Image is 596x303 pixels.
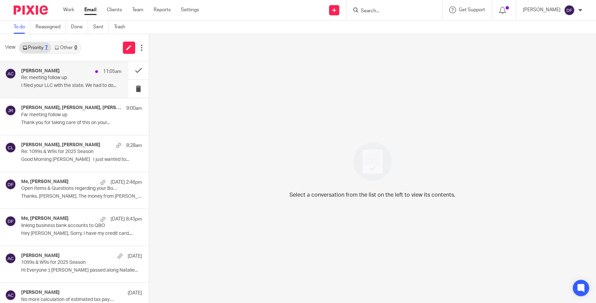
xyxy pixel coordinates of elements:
a: Done [71,20,88,34]
div: 7 [45,45,48,50]
p: 9:00am [126,105,142,112]
p: 8:28am [126,142,142,149]
p: [DATE] [128,290,142,297]
img: image [349,138,396,185]
h4: [PERSON_NAME], [PERSON_NAME], [PERSON_NAME] [21,105,123,111]
a: Reassigned [36,20,66,34]
p: 11:05am [103,68,122,75]
p: [DATE] 8:43pm [111,216,142,223]
a: Trash [114,20,130,34]
h4: [PERSON_NAME], [PERSON_NAME] [21,142,100,148]
h4: Me, [PERSON_NAME] [21,179,69,185]
p: Re: meeting follow up [21,75,101,81]
a: Email [84,6,97,13]
a: Clients [107,6,122,13]
a: Settings [181,6,199,13]
img: svg%3E [5,290,16,301]
h4: [PERSON_NAME] [21,253,60,259]
p: Select a conversation from the list on the left to view its contents. [289,191,455,199]
img: svg%3E [5,105,16,116]
p: Fw: meeting follow up [21,112,118,118]
a: Reports [154,6,171,13]
span: View [5,44,15,51]
a: Sent [93,20,109,34]
img: svg%3E [5,253,16,264]
h4: [PERSON_NAME] [21,290,60,296]
p: [DATE] [128,253,142,260]
p: I filed your LLC with the state. We had to do... [21,83,122,89]
a: Priority7 [19,42,51,53]
img: Pixie [14,5,48,15]
a: Team [132,6,143,13]
h4: [PERSON_NAME] [21,68,60,74]
a: To do [14,20,30,34]
p: Thanks, [PERSON_NAME]. The money from [PERSON_NAME]... [21,194,142,199]
img: svg%3E [564,5,575,16]
span: Get Support [459,7,485,12]
img: svg%3E [5,179,16,190]
div: 0 [74,45,77,50]
p: linking business bank accounts to QBO [21,223,118,229]
img: svg%3E [5,68,16,79]
p: Open Items & Questions regarding your Bookkeeping. ACTION NEEDED [21,186,118,192]
h4: Me, [PERSON_NAME] [21,216,69,222]
p: Hi Everyone :) [PERSON_NAME] passed along Natalie... [21,268,142,273]
img: svg%3E [5,216,16,227]
a: Other0 [51,42,80,53]
p: No more calculation of estimated tax payments [21,297,118,303]
p: Re: 1099s & W9s for 2025 Season [21,149,118,155]
input: Search [360,8,422,14]
p: Good Morning [PERSON_NAME] I just wanted to... [21,157,142,163]
p: Hey [PERSON_NAME], Sorry, I have my credit card,... [21,231,142,237]
p: Thank you for taking care of this on your... [21,120,142,126]
img: svg%3E [5,142,16,153]
a: Work [63,6,74,13]
p: [PERSON_NAME] [523,6,560,13]
p: 1099s & W9s for 2025 Season [21,260,118,266]
p: [DATE] 2:46pm [111,179,142,186]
